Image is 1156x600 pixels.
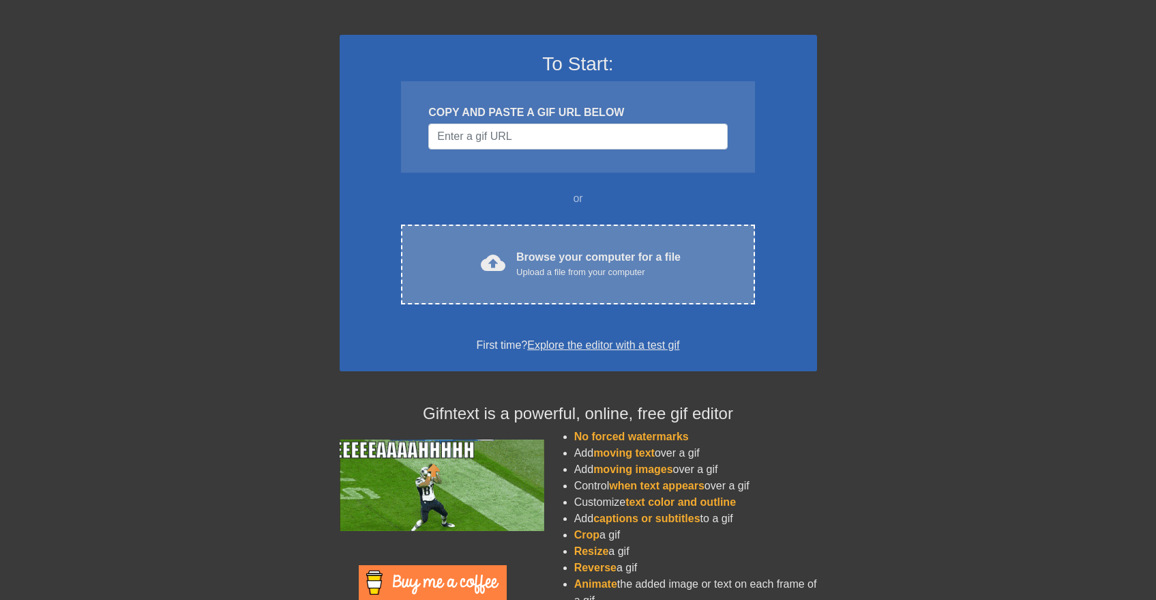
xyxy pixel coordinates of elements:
span: when text appears [609,480,705,491]
span: Resize [574,545,609,557]
h3: To Start: [357,53,799,76]
span: Animate [574,578,617,590]
div: or [375,190,782,207]
span: moving text [593,447,655,459]
li: Add over a gif [574,445,817,461]
h4: Gifntext is a powerful, online, free gif editor [340,404,817,424]
li: Customize [574,494,817,511]
img: football_small.gif [340,440,544,531]
div: Browse your computer for a file [516,249,681,279]
li: Control over a gif [574,478,817,494]
input: Username [428,124,727,149]
span: cloud_upload [481,251,505,275]
span: captions or subtitles [593,513,700,524]
a: Explore the editor with a test gif [527,339,679,351]
span: Reverse [574,562,617,573]
li: Add over a gif [574,461,817,478]
li: a gif [574,527,817,543]
span: Crop [574,529,599,541]
li: Add to a gif [574,511,817,527]
div: First time? [357,337,799,354]
span: No forced watermarks [574,431,689,442]
div: COPY AND PASTE A GIF URL BELOW [428,104,727,121]
span: text color and outline [625,496,736,508]
li: a gif [574,560,817,576]
li: a gif [574,543,817,560]
img: Buy Me A Coffee [359,565,507,600]
span: moving images [593,463,672,475]
div: Upload a file from your computer [516,266,681,279]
